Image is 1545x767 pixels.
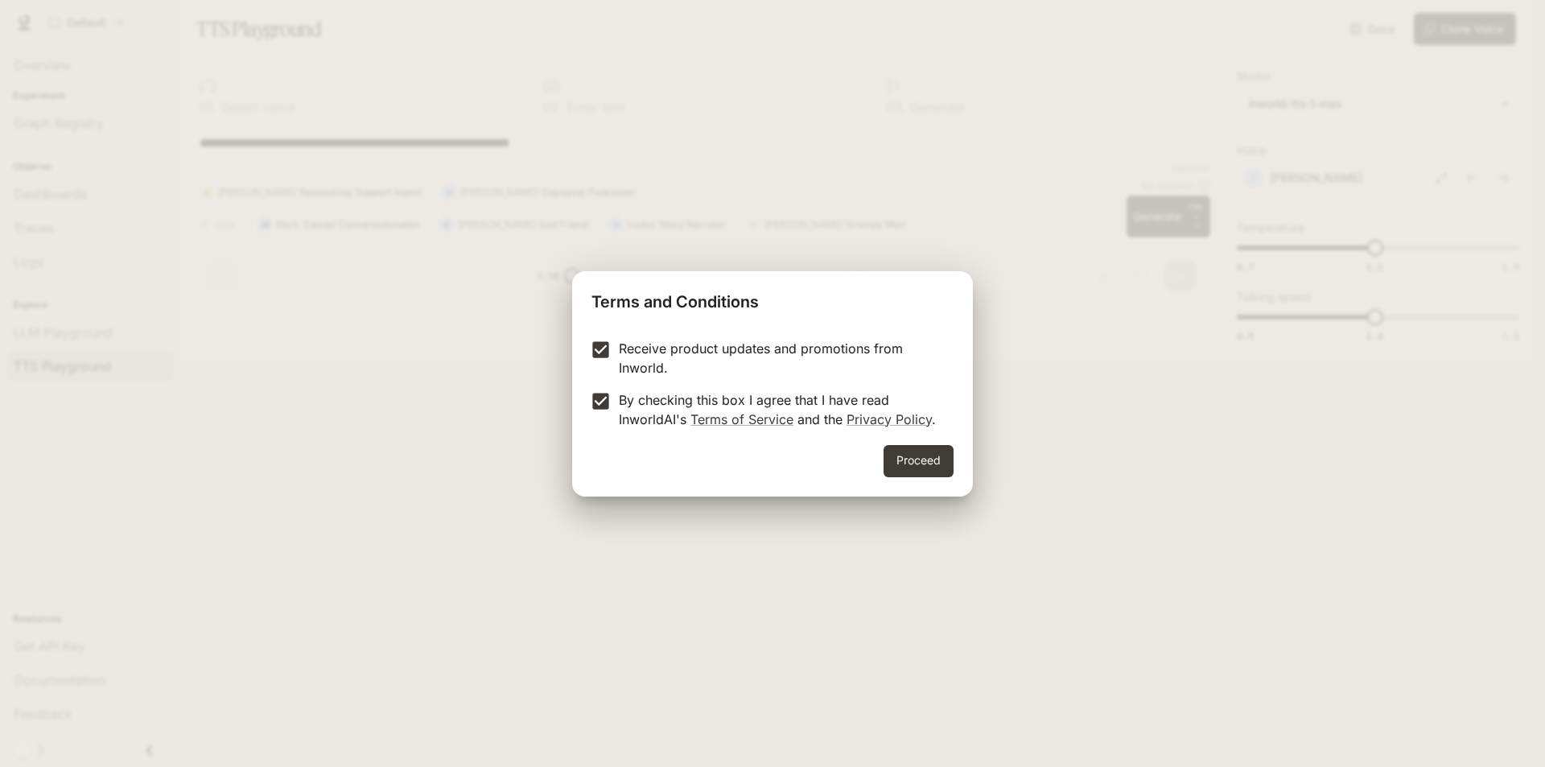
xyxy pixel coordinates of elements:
[884,445,954,477] button: Proceed
[619,339,941,377] p: Receive product updates and promotions from Inworld.
[847,411,932,427] a: Privacy Policy
[619,390,941,429] p: By checking this box I agree that I have read InworldAI's and the .
[572,271,973,326] h2: Terms and Conditions
[690,411,793,427] a: Terms of Service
